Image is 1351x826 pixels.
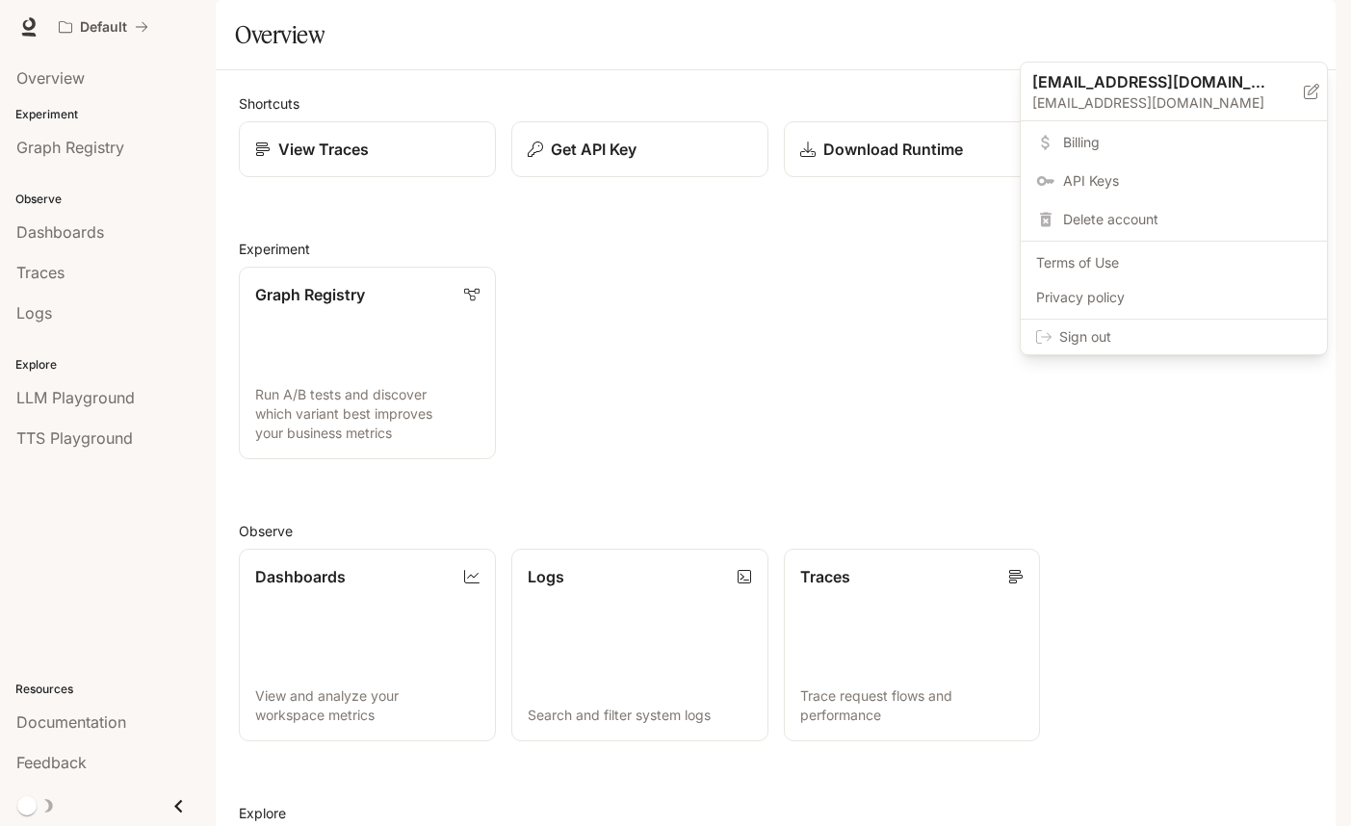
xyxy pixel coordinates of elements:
[1059,327,1312,347] span: Sign out
[1025,125,1323,160] a: Billing
[1036,253,1312,272] span: Terms of Use
[1036,288,1312,307] span: Privacy policy
[1063,210,1312,229] span: Delete account
[1025,245,1323,280] a: Terms of Use
[1025,280,1323,315] a: Privacy policy
[1063,133,1312,152] span: Billing
[1025,164,1323,198] a: API Keys
[1032,93,1304,113] p: [EMAIL_ADDRESS][DOMAIN_NAME]
[1021,63,1327,121] div: [EMAIL_ADDRESS][DOMAIN_NAME][EMAIL_ADDRESS][DOMAIN_NAME]
[1025,202,1323,237] div: Delete account
[1063,171,1312,191] span: API Keys
[1021,320,1327,354] div: Sign out
[1032,70,1273,93] p: [EMAIL_ADDRESS][DOMAIN_NAME]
